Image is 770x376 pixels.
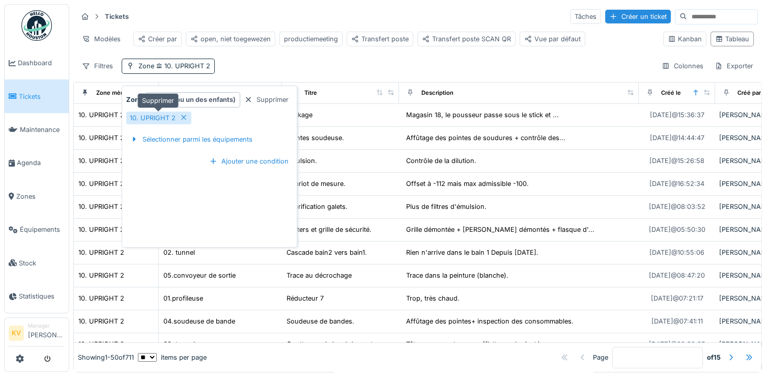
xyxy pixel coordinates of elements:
div: [DATE] @ 15:36:37 [650,110,704,120]
div: Kanban [668,34,702,44]
div: 01.profileuse [163,293,203,303]
div: 10. UPRIGHT 2 [78,293,124,303]
div: Réducteur 7 [287,293,324,303]
div: Créer un ticket [605,10,671,23]
div: Offset à -112 mais max admissible -100. [406,179,529,189]
strong: Zone [126,95,143,104]
div: 10. UPRIGHT 2 [78,271,124,280]
div: 10. UPRIGHT 2 [130,113,176,123]
span: Zones [16,192,65,201]
div: Transfert poste SCAN QR [422,34,511,44]
div: Émulsion. [287,156,317,166]
div: Carters et grille de sécurité. [287,225,372,234]
div: Trop, très chaud. [406,293,460,303]
div: Vue par défaut [524,34,581,44]
div: productiemeeting [284,34,338,44]
div: 10. UPRIGHT 2 [78,156,124,166]
div: Stickage [287,110,312,120]
div: Affûtage des pointes+ inspection des consommables. [406,316,574,326]
div: [DATE] @ 16:52:34 [649,179,704,189]
div: [DATE] @ 10:55:06 [649,248,704,257]
div: 02. tunnel [163,248,195,257]
div: Titre [304,89,317,97]
div: Filtres [77,59,118,73]
div: Créé par [737,89,761,97]
div: Colonnes [657,59,708,73]
div: 10. UPRIGHT 2 [78,316,124,326]
div: [DATE] @ 08:03:52 [649,202,705,211]
div: Tâches [570,9,601,24]
div: Créé le [661,89,681,97]
div: Soudeuse de bandes. [287,316,354,326]
div: 10. UPRIGHT 2 [78,202,124,211]
span: Tickets [19,92,65,101]
strong: of 15 [707,353,721,362]
span: Agenda [17,158,65,168]
div: 02. tunnel [163,339,195,349]
div: Description [421,89,453,97]
div: [DATE] @ 07:21:17 [651,293,703,303]
div: Plus de filtres d'émulsion. [406,202,487,211]
span: Maintenance [20,125,65,135]
strong: Tickets [101,12,133,21]
div: Tableau [715,34,749,44]
div: Têtes manquantes + soufflettes mal orientées. [406,339,549,349]
div: [DATE] @ 14:44:47 [650,133,704,143]
img: Badge_color-CXgf-gQk.svg [21,10,52,41]
div: Supprimer [137,93,179,108]
span: Équipements [20,225,65,234]
div: [DATE] @ 08:47:20 [649,271,705,280]
div: Pointes soudeuse. [287,133,344,143]
div: Cascade bain2 vers bain1. [287,248,367,257]
div: Modèles [77,32,125,46]
div: 04.soudeuse de bande [163,316,235,326]
div: 10. UPRIGHT 2 [78,133,124,143]
div: [DATE] @ 15:26:58 [649,156,704,166]
div: [DATE] @ 07:41:11 [651,316,703,326]
div: Gouttes sur le bord des poteaux. [287,339,389,349]
div: Exporter [710,59,758,73]
div: Trace dans la peinture (blanche). [406,271,508,280]
div: Contrôle de la dilution. [406,156,476,166]
span: Stock [19,258,65,268]
div: Page [593,353,608,362]
div: items per page [138,353,207,362]
div: Chariot de mesure. [287,179,346,189]
div: Showing 1 - 50 of 711 [78,353,134,362]
span: Statistiques [19,291,65,301]
div: Créer par [138,34,177,44]
div: open, niet toegewezen [190,34,271,44]
span: 10. UPRIGHT 2 [154,62,210,70]
div: 10. UPRIGHT 2 [78,179,124,189]
strong: est (ou un des enfants) [162,95,236,104]
div: 10. UPRIGHT 2 [78,248,124,257]
span: Dashboard [18,58,65,68]
div: Grille démontée + [PERSON_NAME] démontés + flasque d'... [406,225,594,234]
div: Manager [28,322,65,330]
div: Ajouter une condition [205,154,293,168]
div: [DATE] @ 05:50:30 [649,225,705,234]
div: Rien n'arrive dans le bain 1 Depuis [DATE]. [406,248,538,257]
div: 10. UPRIGHT 2 [78,339,124,349]
div: [DATE] @ 08:32:35 [649,339,705,349]
div: Supprimer [240,93,293,106]
div: 10. UPRIGHT 2 [78,110,124,120]
li: [PERSON_NAME] [28,322,65,344]
div: Trace au décrochage [287,271,352,280]
div: Affûtage des pointes de soudures + contrôle des... [406,133,565,143]
div: Transfert poste [351,34,409,44]
div: Sélectionner parmi les équipements [126,132,256,146]
div: Magasin 18, le pousseur passe sous le stick et ... [406,110,559,120]
div: 10. UPRIGHT 2 [78,225,124,234]
div: Zone mère [96,89,126,97]
div: Zone [138,61,210,71]
li: KV [9,326,24,341]
div: 05.convoyeur de sortie [163,271,236,280]
div: Lubrification galets. [287,202,348,211]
